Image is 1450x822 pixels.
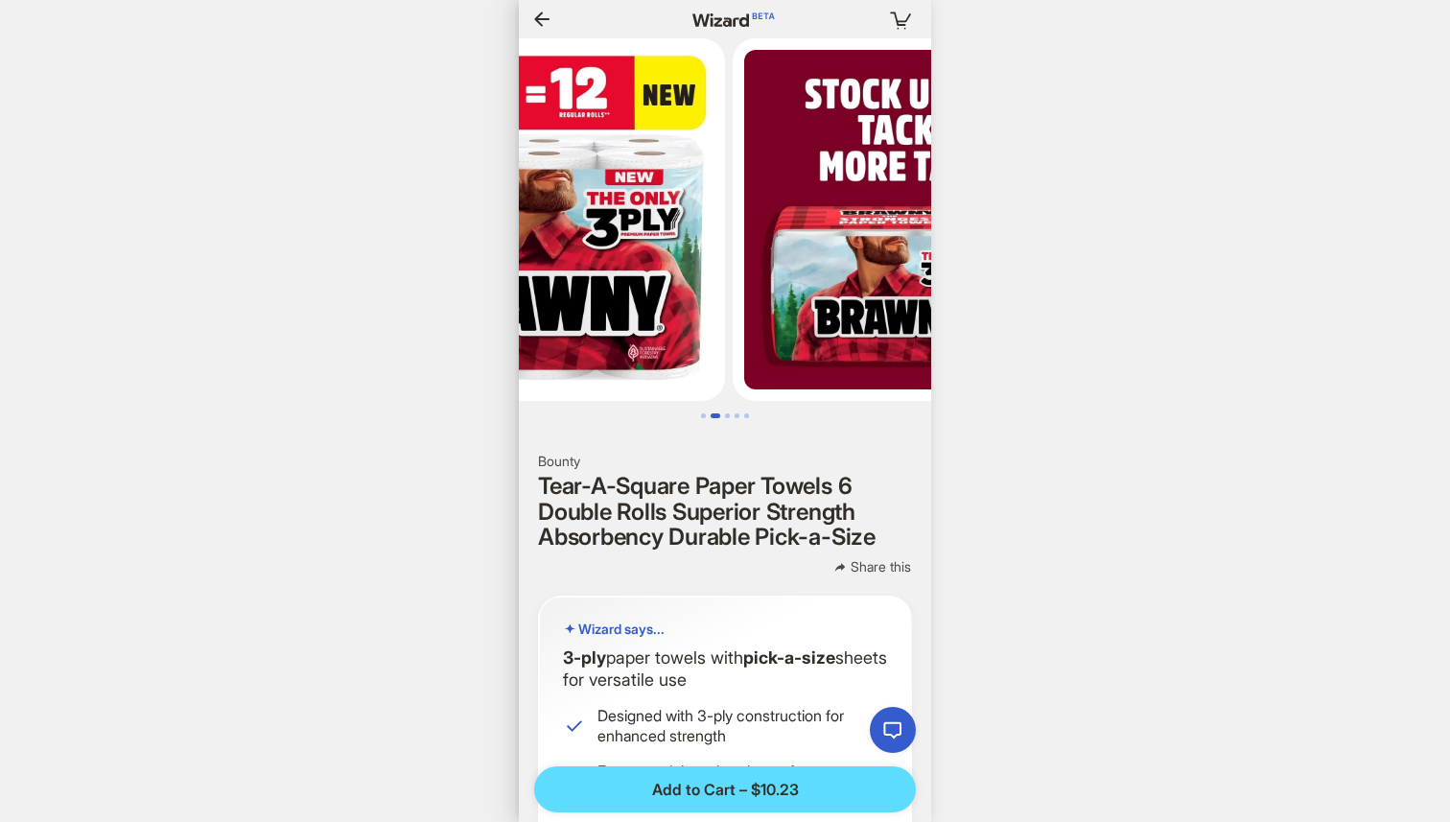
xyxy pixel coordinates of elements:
[701,413,706,418] button: Go to slide 1
[851,558,911,575] span: Share this
[563,647,606,668] b: 3-ply
[743,647,835,668] b: pick-a-size
[735,413,739,418] button: Go to slide 4
[711,413,720,418] button: Go to slide 2
[538,453,912,470] h2: Bounty
[538,474,912,550] h1: Tear-A-Square Paper Towels 6 Double Rolls Superior Strength Absorbency Durable Pick-a-Size
[597,706,887,746] span: Designed with 3-ply construction for enhanced strength
[733,38,1095,401] img: Tear-A-Square Paper Towels 6 Double Rolls Superior Strength Absorbency Durable Pick-a-Size Tear-A...
[652,780,799,800] span: Add to Cart – $10.23
[362,38,725,401] img: Tear-A-Square Paper Towels 6 Double Rolls Superior Strength Absorbency Durable Pick-a-Size Tear-A...
[725,413,730,418] button: Go to slide 3
[578,621,665,638] span: Wizard says...
[534,766,916,812] button: Add to Cart – $10.23
[818,557,926,576] button: Share this
[563,646,887,692] p: paper towels with sheets for versatile use
[744,413,749,418] button: Go to slide 5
